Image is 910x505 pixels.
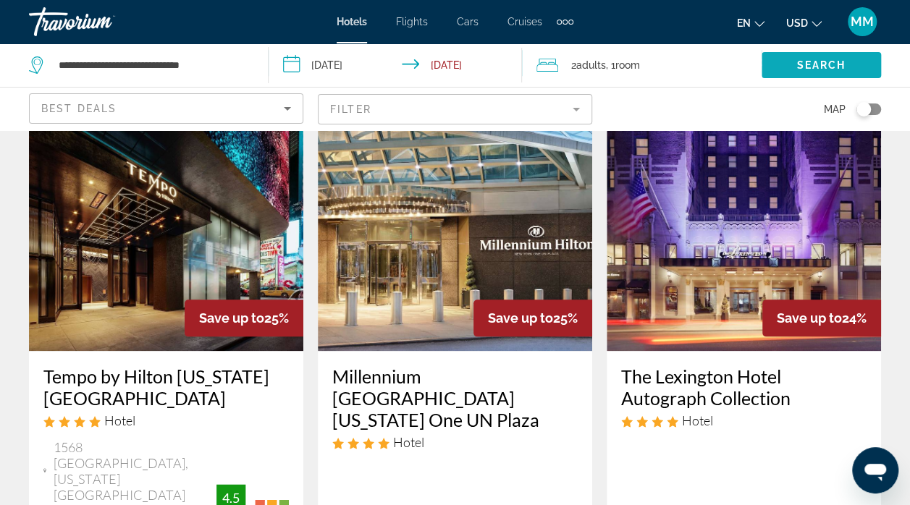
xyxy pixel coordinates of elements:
[43,412,289,428] div: 4 star Hotel
[786,12,822,33] button: Change currency
[41,103,117,114] span: Best Deals
[29,3,174,41] a: Travorium
[473,300,592,336] div: 25%
[851,14,874,29] span: MM
[54,439,216,503] span: 1568 [GEOGRAPHIC_DATA], [US_STATE][GEOGRAPHIC_DATA]
[332,365,578,430] a: Millennium [GEOGRAPHIC_DATA][US_STATE] One UN Plaza
[615,59,640,71] span: Room
[332,434,578,450] div: 4 star Hotel
[786,17,808,29] span: USD
[682,412,713,428] span: Hotel
[557,10,573,33] button: Extra navigation items
[607,119,881,351] img: Hotel image
[852,447,898,493] iframe: Button to launch messaging window
[824,99,846,119] span: Map
[104,412,135,428] span: Hotel
[185,300,303,336] div: 25%
[199,310,264,326] span: Save up to
[507,16,542,27] a: Cruises
[41,100,291,117] mat-select: Sort by
[797,59,846,71] span: Search
[606,55,640,75] span: , 1
[777,310,842,326] span: Save up to
[737,12,764,33] button: Change language
[846,103,881,116] button: Toggle map
[843,7,881,37] button: User Menu
[488,310,553,326] span: Save up to
[318,119,592,351] img: Hotel image
[318,93,592,125] button: Filter
[43,365,289,409] a: Tempo by Hilton [US_STATE] [GEOGRAPHIC_DATA]
[522,43,762,87] button: Travelers: 2 adults, 0 children
[457,16,479,27] a: Cars
[762,52,881,78] button: Search
[737,17,751,29] span: en
[762,300,881,336] div: 24%
[571,55,606,75] span: 2
[269,43,523,87] button: Check-in date: Nov 5, 2025 Check-out date: Nov 8, 2025
[576,59,606,71] span: Adults
[396,16,428,27] a: Flights
[337,16,367,27] a: Hotels
[621,412,867,428] div: 4 star Hotel
[621,365,867,409] a: The Lexington Hotel Autograph Collection
[393,434,424,450] span: Hotel
[29,119,303,351] img: Hotel image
